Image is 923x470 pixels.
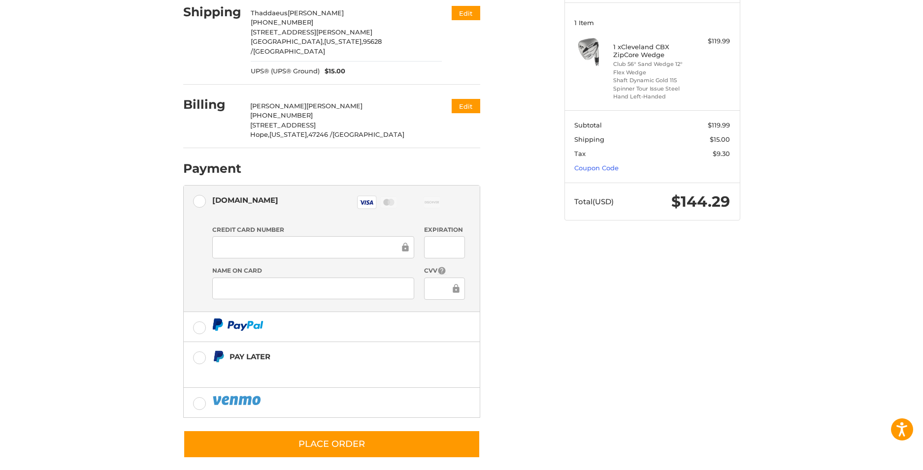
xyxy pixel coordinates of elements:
h2: Shipping [183,4,241,20]
h2: Billing [183,97,241,112]
span: 95628 / [251,37,382,55]
button: Edit [452,6,480,20]
img: Pay Later icon [212,350,225,363]
span: $9.30 [713,150,730,157]
li: Club 56° Sand Wedge 12° [613,60,689,68]
span: [US_STATE], [269,130,308,138]
span: $144.29 [671,192,730,211]
span: [PHONE_NUMBER] [250,111,313,119]
label: Credit Card Number [212,225,414,234]
img: PayPal icon [212,318,264,331]
span: [PERSON_NAME] [306,102,363,110]
span: UPS® (UPS® Ground) [251,66,320,76]
li: Flex Wedge [613,68,689,77]
h2: Payment [183,161,241,176]
span: [STREET_ADDRESS] [250,121,316,129]
li: Shaft Dynamic Gold 115 Spinner Tour Issue Steel [613,76,689,93]
button: Place Order [183,430,480,458]
span: Shipping [574,135,604,143]
h3: 1 Item [574,19,730,27]
img: PayPal icon [212,394,263,407]
span: [STREET_ADDRESS][PERSON_NAME] [251,28,372,36]
span: Hope, [250,130,269,138]
span: [PHONE_NUMBER] [251,18,313,26]
span: Tax [574,150,586,157]
span: Total (USD) [574,197,614,206]
span: [GEOGRAPHIC_DATA] [253,47,325,55]
li: Hand Left-Handed [613,93,689,101]
iframe: PayPal Message 5 [212,367,418,376]
span: $119.99 [708,121,730,129]
span: [US_STATE], [324,37,363,45]
div: [DOMAIN_NAME] [212,192,278,208]
a: Coupon Code [574,164,619,172]
div: $119.99 [691,36,730,46]
div: Pay Later [230,348,418,365]
span: 47246 / [308,130,332,138]
iframe: Google Customer Reviews [842,443,923,470]
span: $15.00 [320,66,345,76]
label: Expiration [424,225,465,234]
span: [PERSON_NAME] [288,9,344,17]
button: Edit [452,99,480,113]
span: Subtotal [574,121,602,129]
span: Thaddaeus [251,9,288,17]
span: [PERSON_NAME] [250,102,306,110]
span: [GEOGRAPHIC_DATA] [332,130,404,138]
span: [GEOGRAPHIC_DATA], [251,37,324,45]
label: Name on Card [212,266,414,275]
label: CVV [424,266,465,276]
h4: 1 x Cleveland CBX ZipCore Wedge [613,43,689,59]
span: $15.00 [710,135,730,143]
